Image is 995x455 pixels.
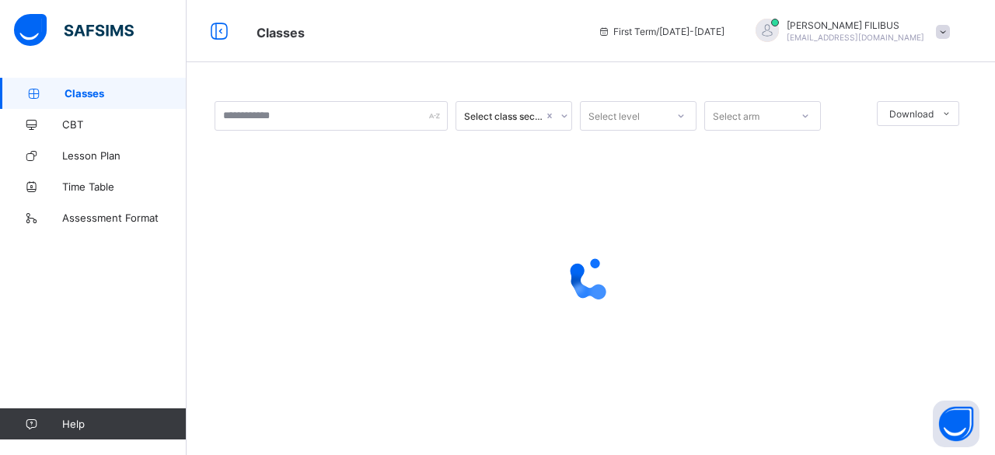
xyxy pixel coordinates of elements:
img: safsims [14,14,134,47]
span: Classes [257,25,305,40]
button: Open asap [933,401,979,447]
div: PETERFILIBUS [740,19,958,44]
span: session/term information [598,26,724,37]
span: Help [62,418,186,430]
span: Download [889,108,934,120]
div: Select level [588,101,640,131]
div: Select class section [464,110,543,122]
span: CBT [62,118,187,131]
span: Classes [65,87,187,100]
div: Select arm [713,101,759,131]
span: Assessment Format [62,212,187,224]
span: Lesson Plan [62,149,187,162]
span: [PERSON_NAME] FILIBUS [787,19,924,31]
span: Time Table [62,180,187,193]
span: [EMAIL_ADDRESS][DOMAIN_NAME] [787,33,924,42]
